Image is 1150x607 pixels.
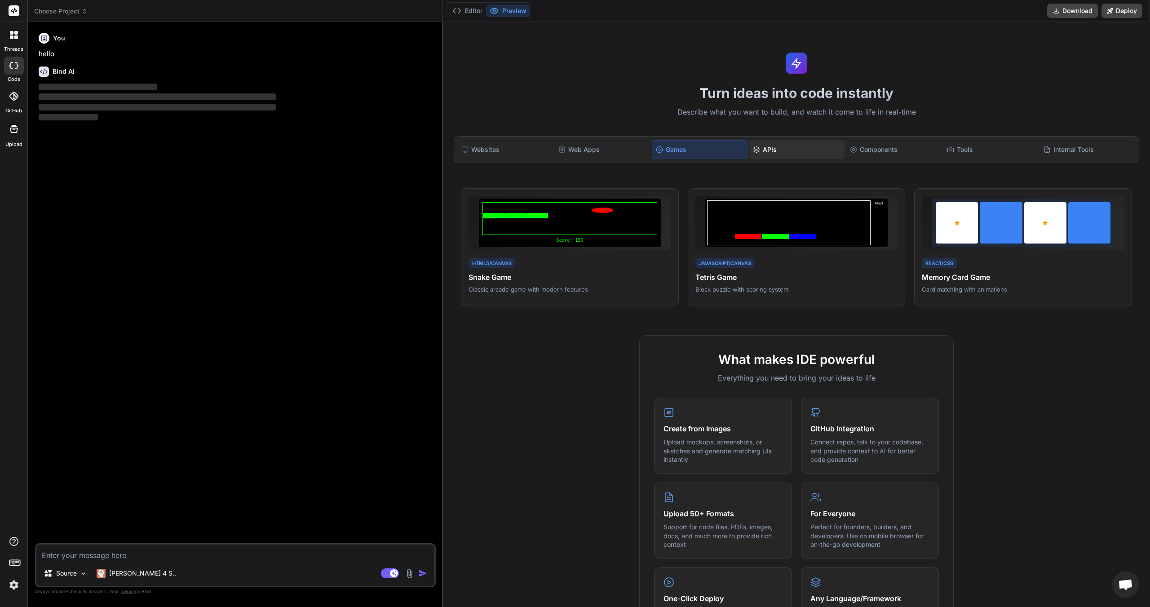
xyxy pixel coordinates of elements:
[1040,140,1135,159] div: Internal Tools
[6,577,22,593] img: settings
[80,570,87,577] img: Pick Models
[555,140,650,159] div: Web Apps
[922,258,957,269] div: React/CSS
[5,107,22,115] label: GitHub
[458,140,553,159] div: Websites
[4,45,23,53] label: threads
[53,34,65,43] h6: You
[5,141,22,148] label: Upload
[749,140,845,159] div: APIs
[448,85,1145,101] h1: Turn ideas into code instantly
[109,569,176,578] p: [PERSON_NAME] 4 S..
[663,423,783,434] h4: Create from Images
[418,569,427,578] img: icon
[469,285,671,293] p: Classic arcade game with modern features
[663,523,783,549] p: Support for code files, PDFs, images, docs, and much more to provide rich context
[654,350,939,369] h2: What makes IDE powerful
[663,438,783,464] p: Upload mockups, screenshots, or sketches and generate matching UIs instantly
[663,508,783,519] h4: Upload 50+ Formats
[1112,571,1139,598] a: Open chat
[922,272,1124,283] h4: Memory Card Game
[943,140,1039,159] div: Tools
[810,423,929,434] h4: GitHub Integration
[35,587,436,596] p: Always double-check its answers. Your in Bind
[810,508,929,519] h4: For Everyone
[8,75,20,83] label: code
[39,49,434,59] p: hello
[39,104,276,111] span: ‌
[695,285,898,293] p: Block puzzle with scoring system
[1101,4,1142,18] button: Deploy
[97,569,106,578] img: Claude 4 Sonnet
[56,569,77,578] p: Source
[846,140,942,159] div: Components
[810,593,929,604] h4: Any Language/Framework
[663,593,783,604] h4: One-Click Deploy
[486,4,530,17] button: Preview
[810,438,929,464] p: Connect repos, talk to your codebase, and provide context to AI for better code generation
[1047,4,1098,18] button: Download
[482,237,658,244] div: Score: 150
[448,106,1145,118] p: Describe what you want to build, and watch it come to life in real-time
[53,67,75,76] h6: Bind AI
[652,140,748,159] div: Games
[469,272,671,283] h4: Snake Game
[39,93,276,100] span: ‌
[449,4,486,17] button: Editor
[695,258,755,269] div: JavaScript/Canvas
[695,272,898,283] h4: Tetris Game
[872,200,886,245] div: Next
[39,84,157,90] span: ‌
[469,258,515,269] div: HTML5/Canvas
[404,568,415,579] img: attachment
[922,285,1124,293] p: Card matching with animations
[34,7,88,16] span: Choose Project
[120,589,137,594] span: privacy
[654,372,939,383] p: Everything you need to bring your ideas to life
[810,523,929,549] p: Perfect for founders, builders, and developers. Use on mobile browser for on-the-go development
[39,114,98,120] span: ‌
